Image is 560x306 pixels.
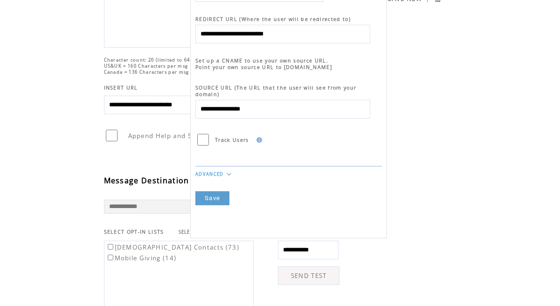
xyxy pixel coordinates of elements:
span: Track Users [215,137,249,143]
span: REDIRECT URL (Where the user will be redirected to) [195,16,351,22]
label: [DEMOGRAPHIC_DATA] Contacts (73) [106,243,240,251]
span: Point your own source URL to [DOMAIN_NAME] [195,64,332,70]
input: Mobile Giving (14) [108,255,113,260]
img: help.gif [254,137,262,143]
span: Set up a CNAME to use your own source URL. [195,57,328,64]
a: SEND TEST [278,266,339,285]
span: SOURCE URL (The URL that the user will see from your domain) [195,84,356,97]
a: Save [195,191,229,205]
input: [DEMOGRAPHIC_DATA] Contacts (73) [108,244,113,250]
a: SELECT ALL [179,229,207,235]
span: SELECT OPT-IN LISTS [104,229,164,235]
label: Mobile Giving (14) [106,254,177,262]
a: ADVANCED [195,171,224,177]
